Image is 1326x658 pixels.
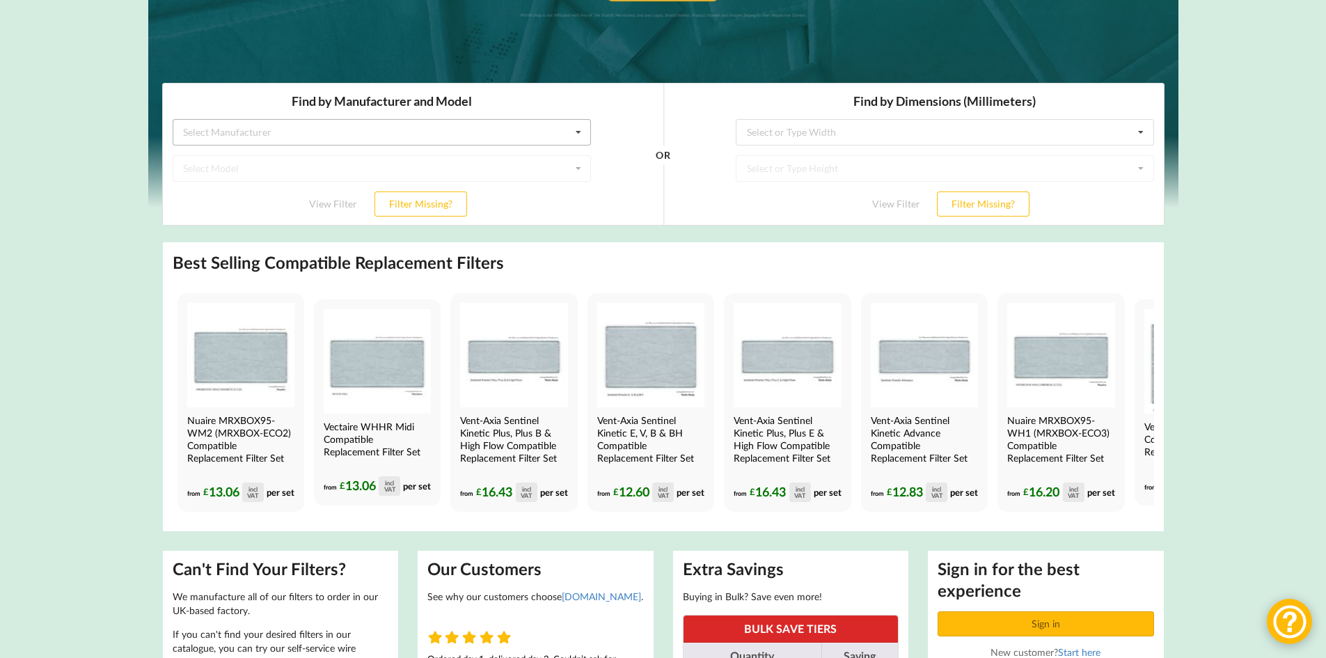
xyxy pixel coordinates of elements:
span: from [1144,483,1158,490]
a: Sign in [938,618,1156,629]
a: Vent-Axia Sentinel Kinetic E, V, B & BH Compatible MVHR Filter Replacement Set from MVHR.shop Ven... [587,293,714,512]
div: VAT [658,492,669,499]
div: Select or Type Width [585,45,674,54]
h4: Nuaire MRXBOX95-WH1 (MRXBOX-ECO3) Compatible Replacement Filter Set [1007,414,1112,464]
span: from [597,489,610,496]
h2: Our Customers [427,558,644,580]
span: from [324,483,337,490]
div: VAT [521,492,532,499]
div: VAT [384,486,395,492]
h4: Vent-Axia Sentinel Kinetic Advance Compatible Replacement Filter Set [871,414,975,464]
a: Nuaire MRXBOX95-WM2 Compatible MVHR Filter Replacement Set from MVHR.shop Nuaire MRXBOX95-WM2 (MR... [177,293,304,512]
img: Vectaire Studio Compatible MVHR Filter Replacement Set from MVHR.shop [1144,309,1252,414]
button: Filter Missing? [212,109,305,134]
h2: Sign in for the best experience [938,558,1154,602]
span: from [734,489,747,496]
span: £ [340,478,345,494]
span: £ [203,484,209,500]
h3: Find by Dimensions (Millimeters) [574,10,992,26]
p: We manufacture all of our filters to order in our UK-based factory. [173,590,389,618]
img: Nuaire MRXBOX95-WH1 Compatible MVHR Filter Replacement Set from MVHR.shop [1007,303,1114,407]
th: BULK SAVE TIERS [684,616,899,643]
a: Start here [1058,646,1100,658]
div: incl [522,486,531,492]
a: Vectaire WHHR Midi Compatible MVHR Filter Replacement Set from MVHR.shop Vectaire WHHR Midi Compa... [314,299,441,506]
div: incl [932,486,941,492]
div: incl [248,486,258,492]
h3: Find by Manufacturer and Model [10,10,429,26]
a: [DOMAIN_NAME] [562,590,641,602]
p: Buying in Bulk? Save even more! [683,590,899,604]
div: 16.43 [750,483,810,502]
span: per set [540,486,568,497]
h4: Nuaire MRXBOX95-WM2 (MRXBOX-ECO2) Compatible Replacement Filter Set [187,414,292,464]
div: New customer? [938,646,1154,658]
button: Filter Missing? [775,109,867,134]
span: per set [814,486,842,497]
h2: Can't Find Your Filters? [173,558,389,580]
span: per set [677,486,704,497]
a: Vent-Axia Sentinel Kinetic Plus, Plus B & High Flow Compatible MVHR Filter Replacement Set from M... [450,293,577,512]
span: from [187,489,200,496]
img: Vent-Axia Sentinel Kinetic Advance Compatible MVHR Filter Replacement Set from MVHR.shop [871,303,978,407]
span: per set [1087,486,1115,497]
img: Vent-Axia Sentinel Kinetic Plus, Plus B & High Flow Compatible MVHR Filter Replacement Set from M... [460,303,567,407]
span: £ [887,484,892,500]
div: incl [1069,486,1078,492]
a: Vectaire Studio Compatible MVHR Filter Replacement Set from MVHR.shop Vectaire Studio Compatible ... [1135,299,1261,506]
div: OR [494,72,508,144]
div: VAT [247,492,258,499]
img: Vectaire WHHR Midi Compatible MVHR Filter Replacement Set from MVHR.shop [324,309,431,414]
span: from [460,489,473,496]
div: VAT [931,492,942,499]
div: 16.20 [1023,483,1084,502]
h4: Vent-Axia Sentinel Kinetic E, V, B & BH Compatible Replacement Filter Set [597,414,702,464]
img: Nuaire MRXBOX95-WM2 Compatible MVHR Filter Replacement Set from MVHR.shop [187,303,294,407]
div: 12.83 [887,483,947,502]
div: 13.06 [203,483,264,502]
span: from [871,489,884,496]
div: incl [658,486,668,492]
p: See why our customers choose . [427,590,644,604]
img: Vent-Axia Sentinel Kinetic Plus E & High Flow Compatible MVHR Filter Replacement Set from MVHR.shop [734,303,841,407]
div: VAT [1068,492,1079,499]
div: 13.06 [340,476,400,496]
span: £ [750,484,755,500]
div: 12.60 [613,483,674,502]
a: Vent-Axia Sentinel Kinetic Plus E & High Flow Compatible MVHR Filter Replacement Set from MVHR.sh... [724,293,851,512]
div: Select Manufacturer [21,45,109,54]
span: per set [267,486,294,497]
span: per set [403,480,431,491]
h4: Vent-Axia Sentinel Kinetic Plus, Plus B & High Flow Compatible Replacement Filter Set [460,414,565,464]
h2: Extra Savings [683,558,899,580]
img: Vent-Axia Sentinel Kinetic E, V, B & BH Compatible MVHR Filter Replacement Set from MVHR.shop [597,303,704,407]
div: incl [385,480,394,486]
h4: Vectaire WHHR Midi Compatible Replacement Filter Set [324,421,428,458]
div: VAT [794,492,805,499]
button: Sign in [938,611,1154,636]
span: per set [950,486,978,497]
h4: Vectaire Studio Compatible Replacement Filter Set [1144,421,1249,458]
span: £ [1023,484,1029,500]
a: Nuaire MRXBOX95-WH1 Compatible MVHR Filter Replacement Set from MVHR.shop Nuaire MRXBOX95-WH1 (MR... [997,293,1124,512]
div: incl [796,486,805,492]
span: £ [476,484,482,500]
a: Vent-Axia Sentinel Kinetic Advance Compatible MVHR Filter Replacement Set from MVHR.shop Vent-Axi... [861,293,988,512]
h2: Best Selling Compatible Replacement Filters [173,252,504,274]
h4: Vent-Axia Sentinel Kinetic Plus, Plus E & High Flow Compatible Replacement Filter Set [734,414,838,464]
span: £ [613,484,619,500]
span: from [1007,489,1020,496]
div: 16.43 [476,483,537,502]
